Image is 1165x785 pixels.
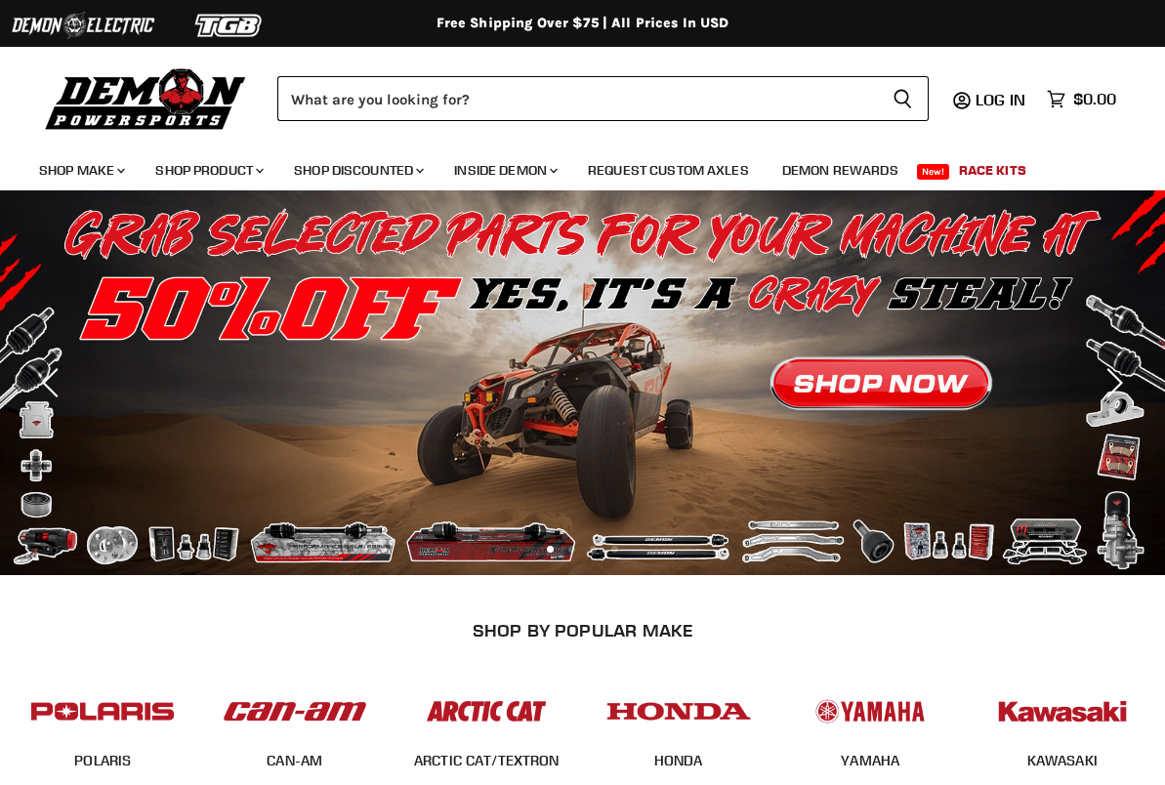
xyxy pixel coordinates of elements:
[654,752,703,769] a: HONDA
[603,682,755,741] img: POPULAR_MAKE_logo_4_4923a504-4bac-4306-a1be-165a52280178.jpg
[24,143,1111,190] ul: Main menu
[768,150,913,190] a: Demon Rewards
[1027,752,1098,771] span: KAWASAKI
[279,150,436,190] a: Shop Discounted
[611,546,618,553] li: Page dot 4
[410,682,562,741] img: POPULAR_MAKE_logo_3_027535af-6171-4c5e-a9bc-f0eccd05c5d6.jpg
[156,7,303,44] img: TGB Logo 2
[841,752,899,769] a: YAMAHA
[39,63,253,133] img: Demon Powersports
[277,76,877,121] input: Search
[24,620,1142,640] h2: SHOP BY POPULAR MAKE
[944,150,1041,190] a: Race Kits
[267,752,322,771] span: CAN-AM
[74,752,131,769] a: POLARIS
[141,150,275,190] a: Shop Product
[26,682,179,741] img: POPULAR_MAKE_logo_2_dba48cf1-af45-46d4-8f73-953a0f002620.jpg
[986,682,1139,741] img: POPULAR_MAKE_logo_6_76e8c46f-2d1e-4ecc-b320-194822857d41.jpg
[967,91,1037,108] a: Log in
[414,752,560,769] a: ARCTIC CAT/TEXTRON
[917,164,950,180] span: New!
[573,150,764,190] a: Request Custom Axles
[976,90,1025,109] span: Log in
[794,682,946,741] img: POPULAR_MAKE_logo_5_20258e7f-293c-4aac-afa8-159eaa299126.jpg
[439,150,569,190] a: Inside Demon
[74,752,131,771] span: POLARIS
[877,76,929,121] button: Search
[568,546,575,553] li: Page dot 2
[547,546,554,553] li: Page dot 1
[414,752,560,771] span: ARCTIC CAT/TEXTRON
[1073,90,1116,108] span: $0.00
[267,752,322,769] a: CAN-AM
[10,7,156,44] img: Demon Electric Logo 2
[277,76,929,121] form: Product
[590,546,597,553] li: Page dot 3
[24,150,137,190] a: Shop Make
[841,752,899,771] span: YAMAHA
[1037,85,1126,113] a: $0.00
[219,682,371,741] img: POPULAR_MAKE_logo_1_adc20308-ab24-48c4-9fac-e3c1a623d575.jpg
[654,752,703,771] span: HONDA
[1092,363,1131,402] button: Next
[34,363,73,402] button: Previous
[1027,752,1098,769] a: KAWASAKI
